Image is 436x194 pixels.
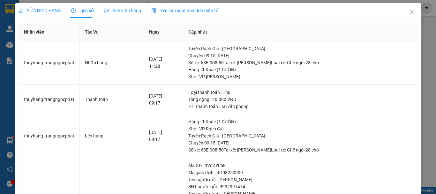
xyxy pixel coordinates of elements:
td: thuyhang.trangngocphat [19,114,80,158]
div: Hàng : 1 Khác (1 CUỘN) [188,66,412,73]
div: Tổng cộng : 20.000 VND [188,96,412,103]
div: Kho : VP Rạch Giá [188,125,412,132]
div: Nhập hàng [85,59,139,66]
button: Close [403,3,421,21]
span: Yêu cầu xuất hóa đơn điện tử [151,8,219,13]
img: icon [151,8,156,13]
div: SĐT người gửi : 0932997474 [188,183,412,190]
div: Tuyến : Rạch Giá - [GEOGRAPHIC_DATA] Chuyến: 09:15 [DATE] Số xe: 68E-008.50 Tài xế: [PERSON_NAME]... [188,45,412,66]
th: Nhân viên [19,23,80,41]
div: Loại thanh toán : Thu [188,89,412,96]
div: Tuyến : Rạch Giá - [GEOGRAPHIC_DATA] Chuyến: 09:15 [DATE] Số xe: 68E-008.50 Tài xế: [PERSON_NAME]... [188,132,412,153]
td: thuydung.trangngocphat [19,41,80,85]
div: [DATE] 09:17 [149,92,178,106]
div: Mã giao dịch : RG08250009 [188,169,412,176]
div: Lên hàng [85,132,139,139]
span: picture [104,8,109,13]
div: Mã GD : 3V6DYL5E [188,162,412,169]
th: Ngày [144,23,183,41]
div: Hàng : 1 Khác (1 CUỘN) [188,118,412,125]
td: thuyhang.trangngocphat [19,85,80,114]
div: HT Thanh toán : Tại văn phòng [188,103,412,110]
div: Thanh toán [85,96,139,103]
span: edit [19,8,23,13]
div: [DATE] 11:28 [149,56,178,70]
span: clock-circle [71,8,76,13]
span: Ảnh kiện hàng [104,8,141,13]
span: Lịch sử [71,8,94,13]
th: Tác Vụ [80,23,144,41]
div: Tên người gửi : [PERSON_NAME] [188,176,412,183]
div: [DATE] 09:17 [149,129,178,143]
span: close [409,9,414,14]
th: Cập nhật [183,23,417,41]
div: Kho : VP [PERSON_NAME] [188,73,412,80]
span: SỬA ĐƠN HÀNG [19,8,61,13]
